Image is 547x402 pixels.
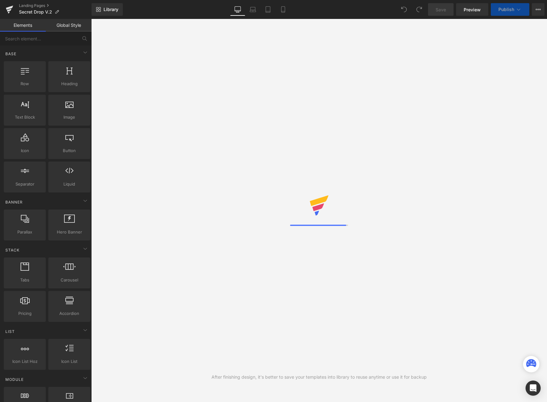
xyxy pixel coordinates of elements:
span: Banner [5,199,23,205]
div: Open Intercom Messenger [526,381,541,396]
span: Tabs [6,277,44,283]
span: Hero Banner [50,229,88,235]
a: Mobile [276,3,291,16]
div: After finishing design, it's better to save your templates into library to reuse anytime or use i... [211,374,427,381]
button: Redo [413,3,425,16]
span: Liquid [50,181,88,187]
span: Secret Drop V.2 [19,9,52,15]
button: Undo [398,3,410,16]
a: New Library [92,3,123,16]
span: Base [5,51,17,57]
span: Icon List Hoz [6,358,44,365]
span: Button [50,147,88,154]
span: Row [6,80,44,87]
span: Accordion [50,310,88,317]
span: Carousel [50,277,88,283]
span: Separator [6,181,44,187]
span: Text Block [6,114,44,121]
span: Publish [498,7,514,12]
span: Icon [6,147,44,154]
span: Module [5,376,24,382]
span: Image [50,114,88,121]
button: Publish [491,3,529,16]
span: Library [104,7,118,12]
a: Tablet [260,3,276,16]
a: Preview [456,3,488,16]
span: Heading [50,80,88,87]
span: Pricing [6,310,44,317]
span: Parallax [6,229,44,235]
a: Laptop [245,3,260,16]
a: Landing Pages [19,3,92,8]
span: Icon List [50,358,88,365]
span: Stack [5,247,20,253]
span: Save [436,6,446,13]
span: List [5,328,15,334]
a: Global Style [46,19,92,32]
span: Preview [464,6,481,13]
a: Desktop [230,3,245,16]
button: More [532,3,544,16]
